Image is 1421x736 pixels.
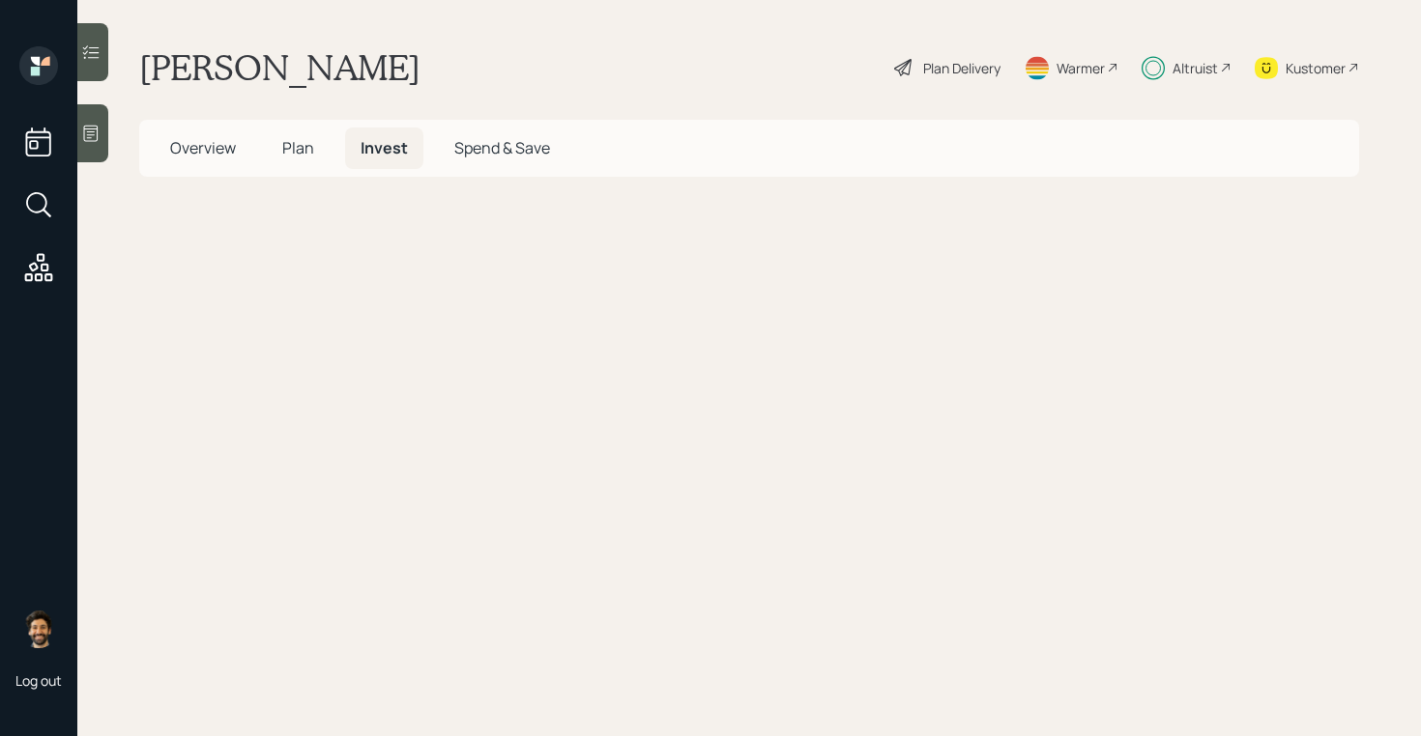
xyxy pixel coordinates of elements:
span: Invest [361,137,408,158]
div: Kustomer [1286,58,1346,78]
div: Warmer [1057,58,1105,78]
span: Spend & Save [454,137,550,158]
h1: [PERSON_NAME] [139,46,420,89]
div: Plan Delivery [923,58,1000,78]
img: eric-schwartz-headshot.png [19,609,58,648]
div: Altruist [1173,58,1218,78]
div: Log out [15,671,62,690]
span: Plan [282,137,314,158]
span: Overview [170,137,236,158]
